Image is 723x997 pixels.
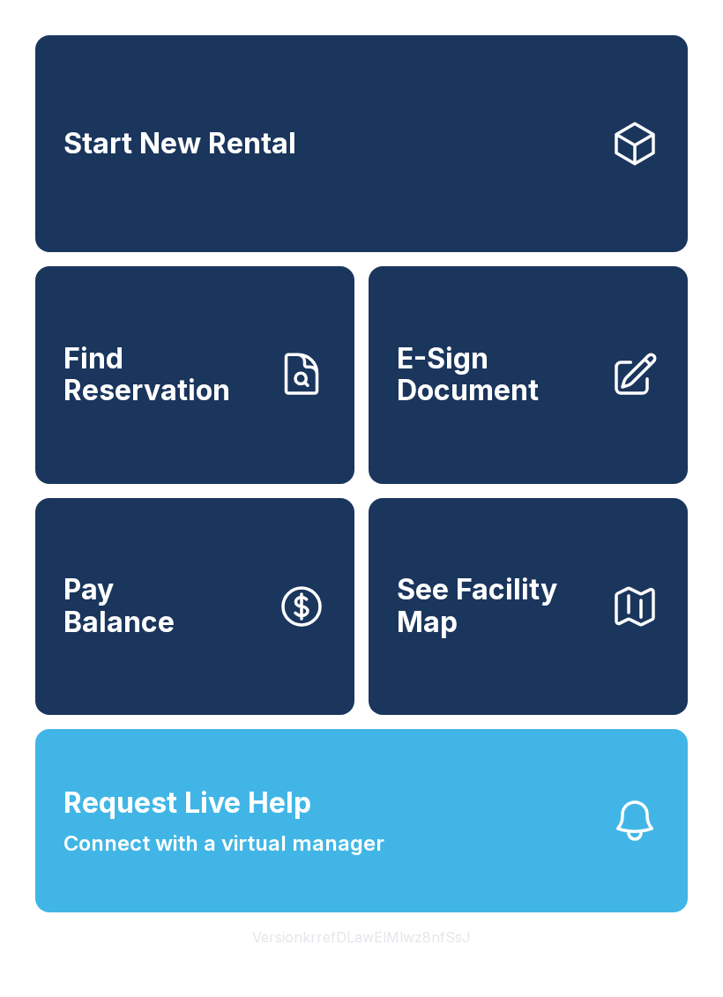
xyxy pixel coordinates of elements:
a: Start New Rental [35,35,688,252]
span: Request Live Help [63,782,311,824]
button: Request Live HelpConnect with a virtual manager [35,729,688,912]
a: E-Sign Document [369,266,688,483]
span: E-Sign Document [397,343,596,407]
span: Connect with a virtual manager [63,828,384,859]
span: Find Reservation [63,343,263,407]
span: See Facility Map [397,574,596,638]
button: PayBalance [35,498,354,715]
a: Find Reservation [35,266,354,483]
button: VersionkrrefDLawElMlwz8nfSsJ [238,912,485,962]
button: See Facility Map [369,498,688,715]
span: Pay Balance [63,574,175,638]
span: Start New Rental [63,128,296,160]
